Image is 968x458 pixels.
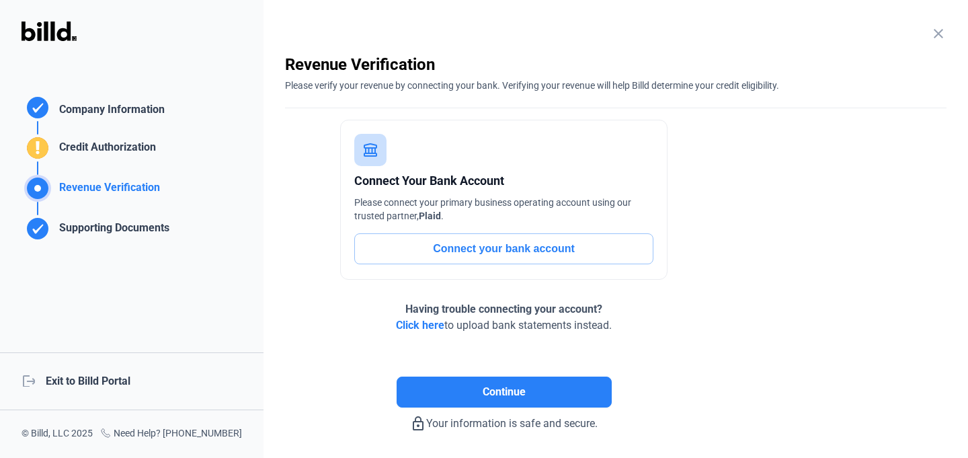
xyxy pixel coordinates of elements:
[930,26,946,42] mat-icon: close
[396,301,612,334] div: to upload bank statements instead.
[410,416,426,432] mat-icon: lock_outline
[54,102,165,121] div: Company Information
[285,75,946,92] div: Please verify your revenue by connecting your bank. Verifying your revenue will help Billd determ...
[397,377,612,408] button: Continue
[354,233,653,264] button: Connect your bank account
[354,196,653,223] div: Please connect your primary business operating account using our trusted partner, .
[22,426,93,442] div: © Billd, LLC 2025
[54,180,160,202] div: Revenue Verification
[100,426,242,442] div: Need Help? [PHONE_NUMBER]
[22,373,35,387] mat-icon: logout
[285,408,723,432] div: Your information is safe and secure.
[54,220,169,242] div: Supporting Documents
[405,303,602,315] span: Having trouble connecting your account?
[419,211,441,221] span: Plaid
[396,319,444,332] span: Click here
[22,22,77,41] img: Billd Logo
[354,171,653,190] div: Connect Your Bank Account
[54,139,156,161] div: Credit Authorization
[285,54,946,75] div: Revenue Verification
[483,384,526,400] span: Continue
